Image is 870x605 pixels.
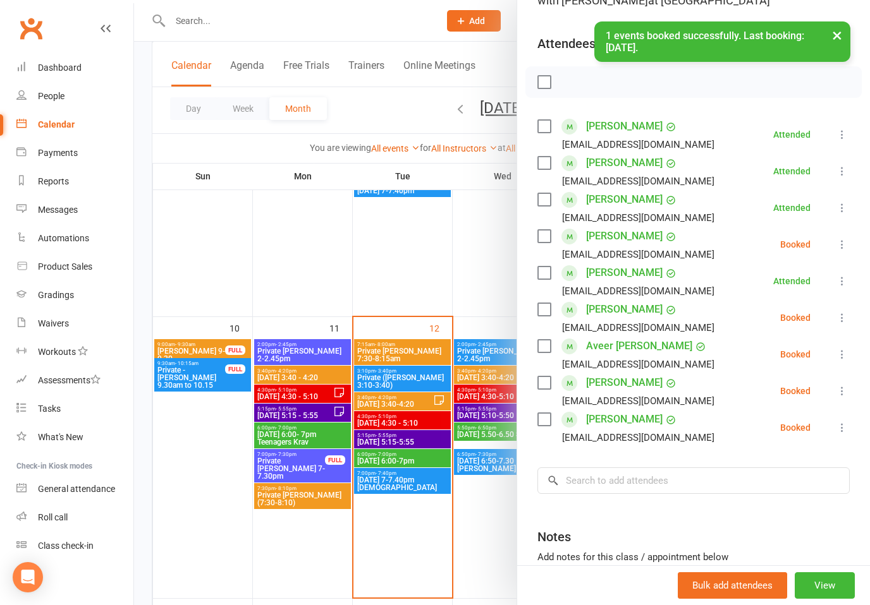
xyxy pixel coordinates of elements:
[38,63,82,73] div: Dashboard
[16,281,133,309] a: Gradings
[38,541,94,551] div: Class check-in
[38,432,83,442] div: What's New
[586,336,692,356] a: Aveer [PERSON_NAME]
[16,111,133,139] a: Calendar
[586,116,663,136] a: [PERSON_NAME]
[38,404,61,414] div: Tasks
[562,283,714,299] div: [EMAIL_ADDRESS][DOMAIN_NAME]
[38,176,69,186] div: Reports
[780,386,811,395] div: Booked
[773,167,811,176] div: Attended
[16,167,133,196] a: Reports
[586,409,663,429] a: [PERSON_NAME]
[16,532,133,560] a: Class kiosk mode
[16,423,133,452] a: What's New
[38,233,89,243] div: Automations
[562,320,714,336] div: [EMAIL_ADDRESS][DOMAIN_NAME]
[826,21,849,49] button: ×
[13,562,43,592] div: Open Intercom Messenger
[780,350,811,359] div: Booked
[38,148,78,158] div: Payments
[16,475,133,503] a: General attendance kiosk mode
[780,423,811,432] div: Booked
[562,173,714,189] div: [EMAIL_ADDRESS][DOMAIN_NAME]
[562,136,714,153] div: [EMAIL_ADDRESS][DOMAIN_NAME]
[773,203,811,212] div: Attended
[586,299,663,320] a: [PERSON_NAME]
[16,82,133,111] a: People
[586,189,663,210] a: [PERSON_NAME]
[537,467,850,494] input: Search to add attendees
[562,393,714,409] div: [EMAIL_ADDRESS][DOMAIN_NAME]
[586,373,663,393] a: [PERSON_NAME]
[780,240,811,249] div: Booked
[16,503,133,532] a: Roll call
[586,226,663,246] a: [PERSON_NAME]
[15,13,47,44] a: Clubworx
[678,572,787,599] button: Bulk add attendees
[16,366,133,395] a: Assessments
[38,484,115,494] div: General attendance
[16,224,133,253] a: Automations
[562,429,714,446] div: [EMAIL_ADDRESS][DOMAIN_NAME]
[16,309,133,338] a: Waivers
[562,246,714,263] div: [EMAIL_ADDRESS][DOMAIN_NAME]
[16,338,133,366] a: Workouts
[16,139,133,167] a: Payments
[586,263,663,283] a: [PERSON_NAME]
[38,119,75,129] div: Calendar
[537,549,850,565] div: Add notes for this class / appointment below
[562,210,714,226] div: [EMAIL_ADDRESS][DOMAIN_NAME]
[38,261,92,272] div: Product Sales
[38,375,101,385] div: Assessments
[16,196,133,224] a: Messages
[16,395,133,423] a: Tasks
[16,54,133,82] a: Dashboard
[38,290,74,300] div: Gradings
[562,356,714,373] div: [EMAIL_ADDRESS][DOMAIN_NAME]
[38,205,78,215] div: Messages
[594,21,850,62] div: 1 events booked successfully. Last booking: [DATE].
[773,130,811,139] div: Attended
[773,277,811,285] div: Attended
[586,153,663,173] a: [PERSON_NAME]
[16,253,133,281] a: Product Sales
[38,347,76,357] div: Workouts
[38,318,69,328] div: Waivers
[537,528,571,546] div: Notes
[38,512,68,522] div: Roll call
[38,91,64,101] div: People
[795,572,855,599] button: View
[780,313,811,322] div: Booked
